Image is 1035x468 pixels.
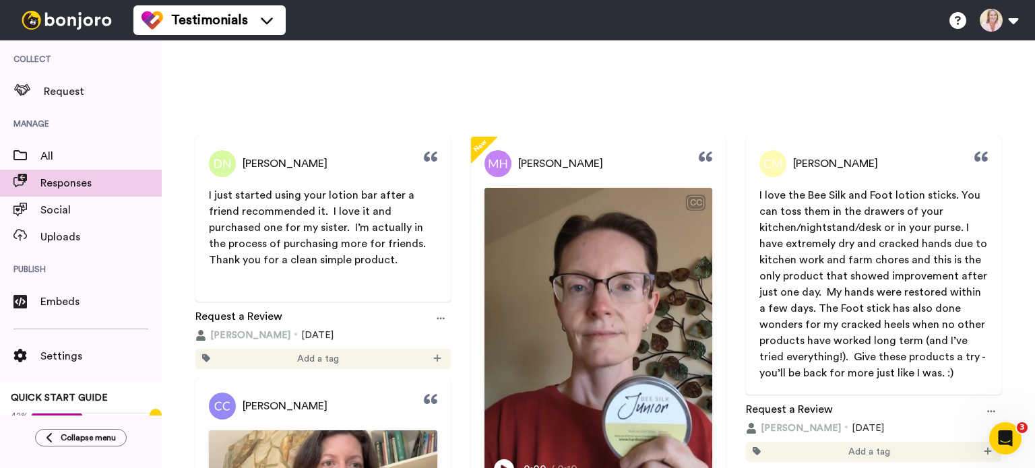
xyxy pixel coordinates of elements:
span: 3 [1017,422,1028,433]
span: Responses [40,175,162,191]
span: Uploads [40,229,162,245]
img: Profile Picture [759,150,786,177]
img: tab_domain_overview_orange.svg [36,78,47,89]
div: [DATE] [195,329,451,342]
img: tm-color.svg [142,9,163,31]
span: I love the Bee Silk and Foot lotion sticks. You can toss them in the drawers of your kitchen/nigh... [759,190,990,378]
img: bj-logo-header-white.svg [16,11,117,30]
button: Collapse menu [35,429,127,446]
span: Embeds [40,294,162,310]
div: Domain Overview [51,79,121,88]
span: [PERSON_NAME] [243,398,327,414]
div: Keywords by Traffic [149,79,227,88]
span: Settings [40,348,162,364]
img: Profile Picture [209,393,236,420]
span: [PERSON_NAME] [518,156,603,172]
span: Collapse menu [61,432,116,443]
span: 42% [11,410,28,421]
span: I just started using your lotion bar after a friend recommended it. I love it and purchased one f... [209,190,431,265]
img: logo_orange.svg [22,22,32,32]
button: [PERSON_NAME] [195,329,290,342]
span: [PERSON_NAME] [210,329,290,342]
div: Tooltip anchor [150,409,162,421]
div: [DATE] [746,422,1001,435]
img: website_grey.svg [22,35,32,46]
img: Profile Picture [209,150,236,177]
span: Add a tag [848,445,890,459]
span: Add a tag [297,352,339,366]
div: v 4.0.25 [38,22,66,32]
div: CC [687,196,704,209]
span: QUICK START GUIDE [11,393,108,403]
a: Request a Review [746,401,833,422]
img: Profile Picture [484,150,511,177]
span: [PERSON_NAME] [243,156,327,172]
div: Domain: [DOMAIN_NAME] [35,35,148,46]
span: [PERSON_NAME] [793,156,878,172]
span: Social [40,202,162,218]
span: All [40,148,162,164]
span: Request [44,83,162,100]
span: [PERSON_NAME] [761,422,841,435]
a: Request a Review [195,308,282,329]
iframe: Intercom live chat [989,422,1022,455]
button: [PERSON_NAME] [746,422,841,435]
span: Testimonials [171,11,248,30]
span: New [470,135,491,156]
img: tab_keywords_by_traffic_grey.svg [134,78,145,89]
